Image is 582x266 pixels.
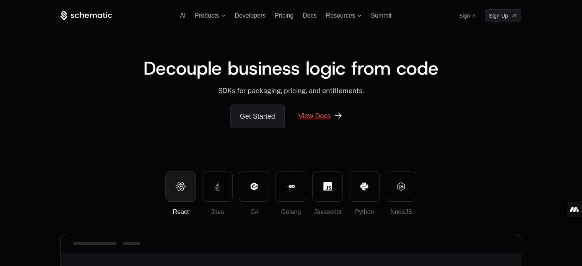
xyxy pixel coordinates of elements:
[485,9,522,22] a: [object Object]
[143,56,439,80] span: Decouple business logic from code
[386,171,416,202] button: NodeJS
[349,207,379,217] div: Python
[326,12,355,19] span: Resources
[165,171,196,202] button: React
[218,86,364,95] span: SDKs for packaging, pricing, and entitlements.
[459,10,476,22] a: Sign in
[202,171,233,202] button: Java
[489,12,508,20] span: Sign Up
[386,207,416,217] div: NodeJS
[202,207,232,217] div: Java
[289,104,352,127] a: View Docs
[303,12,316,19] a: Docs
[180,12,186,19] a: AI
[275,12,293,19] a: Pricing
[166,207,196,217] div: React
[235,12,266,19] a: Developers
[239,171,269,202] button: C#
[239,207,269,217] div: C#
[230,104,285,128] a: Get Started
[195,12,219,19] span: Products
[276,171,306,202] button: Golang
[371,12,391,19] a: Summit
[349,171,380,202] button: Python
[312,171,343,202] button: Javascript
[276,207,306,217] div: Golang
[313,207,342,217] div: Javascript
